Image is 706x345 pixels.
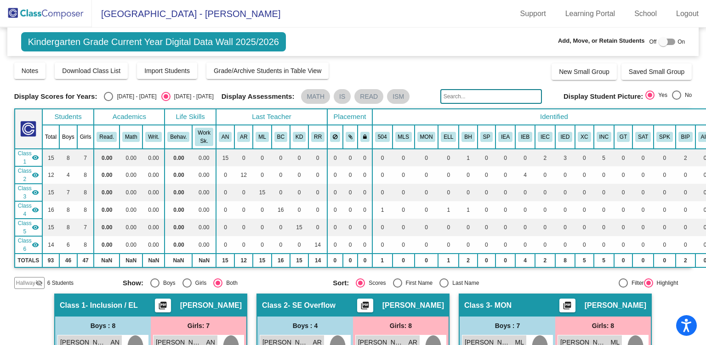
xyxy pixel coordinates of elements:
[272,166,290,184] td: 0
[459,149,477,166] td: 1
[415,125,438,149] th: Montessori
[676,149,695,166] td: 2
[42,149,59,166] td: 15
[478,219,496,236] td: 0
[216,166,234,184] td: 0
[94,184,120,201] td: 0.00
[459,201,477,219] td: 1
[253,184,271,201] td: 15
[552,63,617,80] button: New Small Group
[343,201,358,219] td: 0
[676,184,695,201] td: 0
[438,149,459,166] td: 0
[308,125,327,149] th: Rachel-Ann Ramirez
[440,89,542,104] input: Search...
[617,132,630,142] button: GT
[94,149,120,166] td: 0.00
[632,166,654,184] td: 0
[461,132,474,142] button: BH
[654,201,676,219] td: 0
[216,236,234,254] td: 0
[575,166,593,184] td: 0
[555,184,575,201] td: 0
[216,201,234,219] td: 0
[575,125,593,149] th: Cross Categorical
[358,166,372,184] td: 0
[165,236,192,254] td: 0.00
[120,219,142,236] td: 0.00
[32,154,39,161] mat-icon: visibility
[495,125,515,149] th: IEP - A
[597,132,611,142] button: INC
[253,149,271,166] td: 0
[301,89,330,104] mat-chip: MATH
[415,166,438,184] td: 0
[441,132,456,142] button: ELL
[308,201,327,219] td: 0
[632,219,654,236] td: 0
[15,219,42,236] td: Kaitlyn Denton - No Class Name
[142,201,165,219] td: 0.00
[253,219,271,236] td: 0
[480,132,493,142] button: SP
[55,62,128,79] button: Download Class List
[518,132,532,142] button: IEB
[354,89,383,104] mat-chip: READ
[42,201,59,219] td: 16
[214,67,322,74] span: Grade/Archive Students in Table View
[375,132,390,142] button: 504
[676,201,695,219] td: 0
[438,125,459,149] th: English Language Learner
[327,219,343,236] td: 0
[594,219,614,236] td: 0
[614,125,632,149] th: Gifted and Talented
[669,6,706,21] a: Logout
[358,201,372,219] td: 0
[94,166,120,184] td: 0.00
[498,132,512,142] button: IEA
[621,63,692,80] button: Saved Small Group
[290,201,308,219] td: 0
[327,149,343,166] td: 0
[165,109,216,125] th: Life Skills
[594,166,614,184] td: 0
[478,149,496,166] td: 0
[393,201,415,219] td: 0
[535,149,555,166] td: 2
[77,166,94,184] td: 8
[678,132,693,142] button: BIP
[395,132,412,142] button: MLS
[459,219,477,236] td: 0
[165,149,192,166] td: 0.00
[94,236,120,254] td: 0.00
[327,125,343,149] th: Keep away students
[94,219,120,236] td: 0.00
[656,132,673,142] button: SPK
[195,128,213,146] button: Work Sk.
[120,236,142,254] td: 0.00
[635,132,651,142] button: SAT
[59,184,77,201] td: 7
[478,201,496,219] td: 0
[594,184,614,201] td: 0
[327,184,343,201] td: 0
[18,202,32,218] span: Class 4
[614,149,632,166] td: 0
[387,89,410,104] mat-chip: ISM
[142,149,165,166] td: 0.00
[564,92,643,101] span: Display Student Picture:
[575,149,593,166] td: 0
[327,201,343,219] td: 0
[393,166,415,184] td: 0
[274,132,287,142] button: BC
[15,184,42,201] td: Marissa Lucero - MON
[495,219,515,236] td: 0
[237,132,250,142] button: AR
[515,219,535,236] td: 0
[192,166,216,184] td: 0.00
[165,201,192,219] td: 0.00
[59,125,77,149] th: Boys
[18,149,32,166] span: Class 1
[222,92,295,101] span: Display Assessments:
[393,184,415,201] td: 0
